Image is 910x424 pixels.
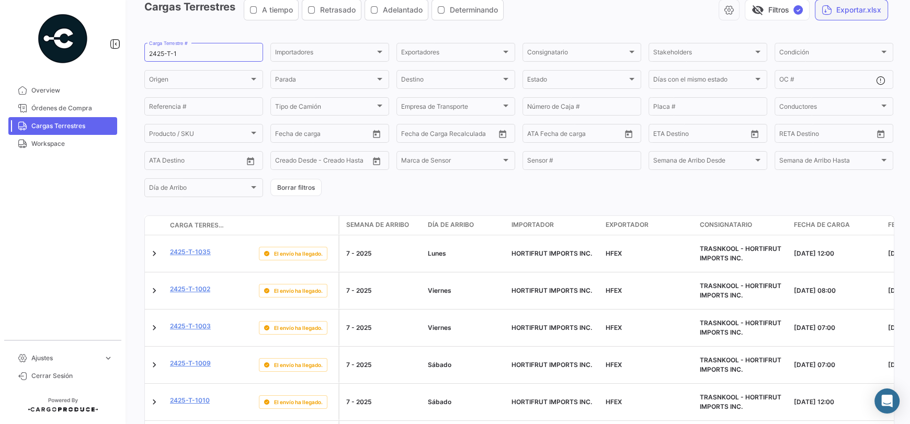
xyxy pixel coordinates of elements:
a: 2425-T-1002 [170,284,210,294]
input: Desde [653,131,672,139]
span: Carga Terrestre # [170,221,224,230]
span: Conductores [779,105,879,112]
span: Workspace [31,139,113,148]
input: Hasta [301,131,346,139]
span: TRASNKOOL - HORTIFRUT IMPORTS INC. [700,356,781,373]
span: HORTIFRUT IMPORTS INC. [511,324,592,331]
a: Expand/Collapse Row [149,285,160,296]
span: Fecha de carga [794,220,850,230]
datatable-header-cell: Estado de Envio [255,221,338,230]
span: HFEX [606,361,622,369]
button: Open calendar [747,126,763,142]
span: expand_more [104,353,113,363]
span: Exportador [606,220,649,230]
input: ATA Hasta [188,158,233,166]
a: Workspace [8,135,117,153]
span: Exportadores [401,50,501,58]
span: Importador [511,220,554,230]
div: 7 - 2025 [346,286,419,295]
datatable-header-cell: Día de Arribo [424,216,507,235]
div: 7 - 2025 [346,323,419,333]
span: visibility_off [752,4,764,16]
span: Semana de Arribo Desde [653,158,753,166]
input: Creado Desde [275,158,316,166]
span: Marca de Sensor [401,158,501,166]
span: El envío ha llegado. [274,249,323,258]
span: HORTIFRUT IMPORTS INC. [511,398,592,406]
datatable-header-cell: Fecha de carga [790,216,884,235]
span: Ajustes [31,353,99,363]
span: Semana de Arribo [346,220,409,230]
span: Órdenes de Compra [31,104,113,113]
span: Determinando [450,5,498,15]
button: Borrar filtros [270,179,322,196]
input: Hasta [427,131,472,139]
span: Overview [31,86,113,95]
span: TRASNKOOL - HORTIFRUT IMPORTS INC. [700,319,781,336]
span: Día de Arribo [428,220,474,230]
a: Expand/Collapse Row [149,397,160,407]
span: Consignatario [700,220,752,230]
datatable-header-cell: Exportador [601,216,696,235]
button: Open calendar [873,126,889,142]
span: El envío ha llegado. [274,398,323,406]
span: HORTIFRUT IMPORTS INC. [511,361,592,369]
span: HFEX [606,324,622,331]
div: Sábado [428,397,503,407]
span: Retrasado [320,5,356,15]
span: HORTIFRUT IMPORTS INC. [511,287,592,294]
input: Desde [401,131,420,139]
span: [DATE] 07:00 [794,324,835,331]
div: 7 - 2025 [346,249,419,258]
a: Expand/Collapse Row [149,360,160,370]
datatable-header-cell: Carga Terrestre # [166,216,229,234]
span: El envío ha llegado. [274,361,323,369]
span: Semana de Arribo Hasta [779,158,879,166]
div: 7 - 2025 [346,397,419,407]
a: 2425-T-1035 [170,247,211,257]
span: TRASNKOOL - HORTIFRUT IMPORTS INC. [700,245,781,262]
span: [DATE] 08:00 [794,287,836,294]
a: Expand/Collapse Row [149,248,160,259]
span: Empresa de Transporte [401,105,501,112]
span: Importadores [275,50,375,58]
input: ATD Hasta [567,131,612,139]
input: Desde [275,131,294,139]
datatable-header-cell: Póliza [229,221,255,230]
datatable-header-cell: Importador [507,216,601,235]
span: Estado [527,77,627,85]
input: Desde [779,131,798,139]
span: HFEX [606,249,622,257]
datatable-header-cell: Semana de Arribo [340,216,424,235]
span: [DATE] 07:00 [794,361,835,369]
button: Open calendar [495,126,510,142]
span: El envío ha llegado. [274,287,323,295]
button: Open calendar [621,126,636,142]
span: [DATE] 12:00 [794,398,834,406]
input: ATA Desde [149,158,181,166]
span: Días con el mismo estado [653,77,753,85]
span: Parada [275,77,375,85]
div: Viernes [428,323,503,333]
span: Origen [149,77,249,85]
a: Cargas Terrestres [8,117,117,135]
input: ATD Desde [527,131,560,139]
a: Expand/Collapse Row [149,323,160,333]
span: Día de Arribo [149,186,249,193]
span: ✓ [793,5,803,15]
span: Tipo de Camión [275,105,375,112]
input: Hasta [805,131,850,139]
span: Cargas Terrestres [31,121,113,131]
span: [DATE] 12:00 [794,249,834,257]
span: HFEX [606,398,622,406]
div: Viernes [428,286,503,295]
span: Cerrar Sesión [31,371,113,381]
button: Open calendar [369,153,384,169]
div: 7 - 2025 [346,360,419,370]
div: Lunes [428,249,503,258]
span: Adelantado [383,5,423,15]
span: HORTIFRUT IMPORTS INC. [511,249,592,257]
button: Open calendar [243,153,258,169]
span: El envío ha llegado. [274,324,323,332]
span: Condición [779,50,879,58]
